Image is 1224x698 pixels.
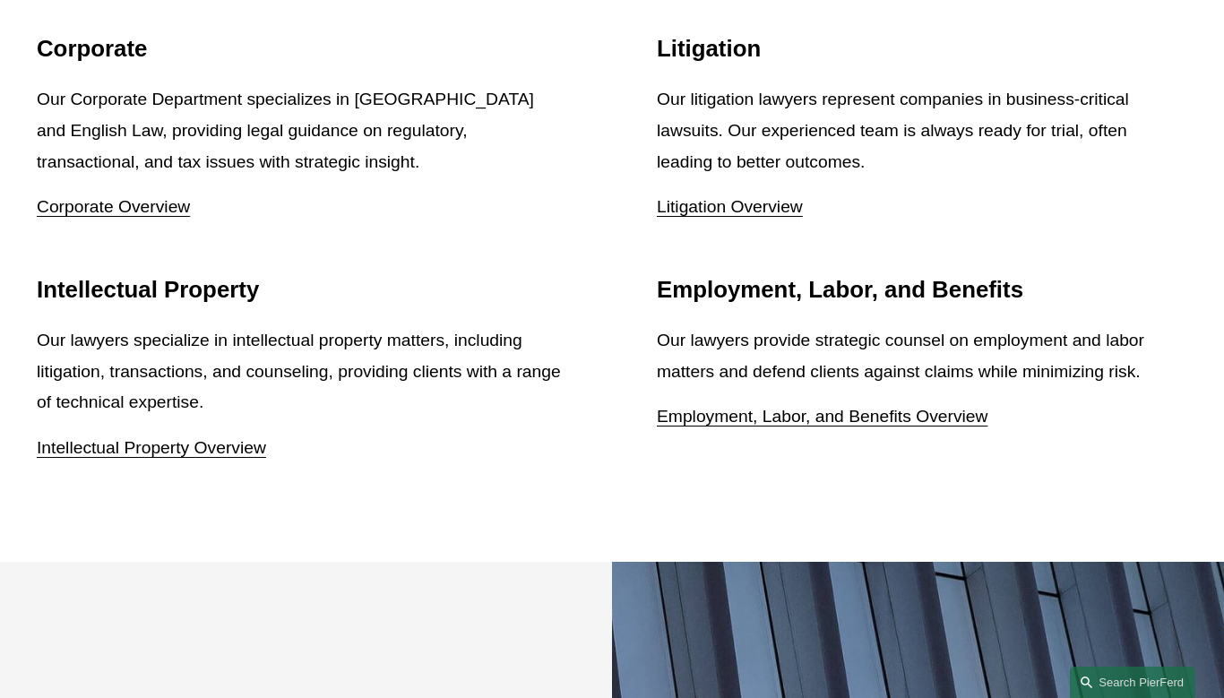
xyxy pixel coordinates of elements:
a: Litigation Overview [657,197,803,216]
h2: Litigation [657,35,1187,63]
a: Search this site [1070,667,1195,698]
h2: Employment, Labor, and Benefits [657,276,1187,304]
p: Our litigation lawyers represent companies in business-critical lawsuits. Our experienced team is... [657,84,1187,177]
a: Corporate Overview [37,197,190,216]
h2: Corporate [37,35,567,63]
a: Intellectual Property Overview [37,438,266,457]
p: Our lawyers specialize in intellectual property matters, including litigation, transactions, and ... [37,325,567,418]
a: Employment, Labor, and Benefits Overview [657,407,987,426]
p: Our Corporate Department specializes in [GEOGRAPHIC_DATA] and English Law, providing legal guidan... [37,84,567,177]
p: Our lawyers provide strategic counsel on employment and labor matters and defend clients against ... [657,325,1187,387]
h2: Intellectual Property [37,276,567,304]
